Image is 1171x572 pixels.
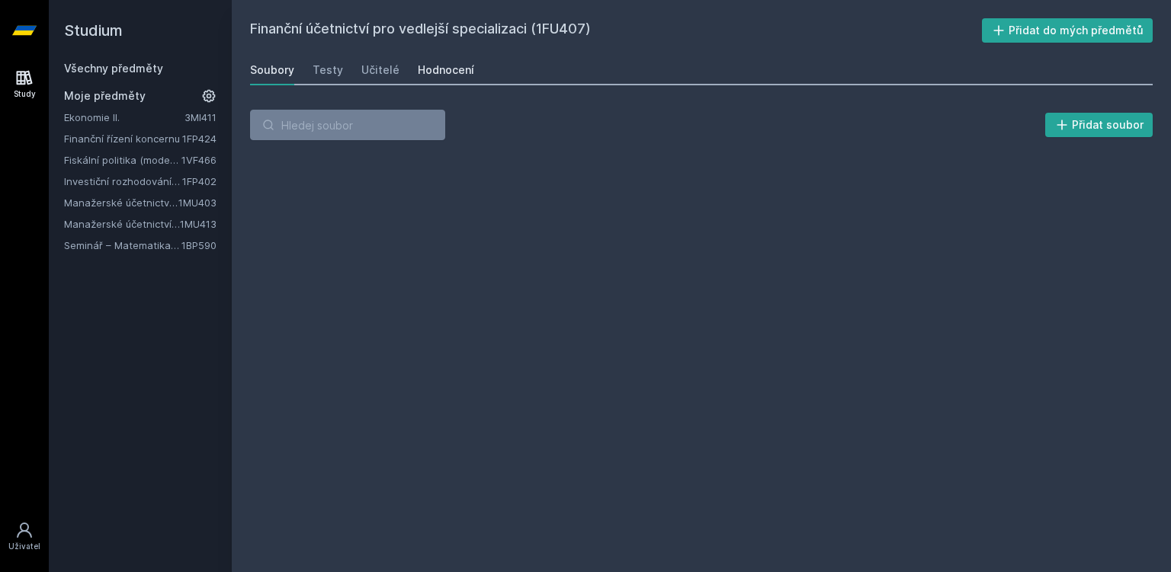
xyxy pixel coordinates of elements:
a: 1FP424 [182,133,217,145]
a: Testy [313,55,343,85]
a: Všechny předměty [64,62,163,75]
a: 1BP590 [181,239,217,251]
a: 3MI411 [184,111,217,123]
a: Učitelé [361,55,399,85]
a: Hodnocení [418,55,474,85]
button: Přidat do mých předmětů [982,18,1153,43]
a: Finanční řízení koncernu [64,131,182,146]
a: Investiční rozhodování a dlouhodobé financování [64,174,182,189]
a: Fiskální politika (moderní trendy a případové studie) (anglicky) [64,152,181,168]
a: Seminář – Matematika pro finance [64,238,181,253]
h2: Finanční účetnictví pro vedlejší specializaci (1FU407) [250,18,982,43]
a: 1MU413 [180,218,217,230]
a: Uživatel [3,513,46,560]
div: Testy [313,62,343,78]
a: Ekonomie II. [64,110,184,125]
div: Soubory [250,62,294,78]
a: 1VF466 [181,154,217,166]
span: Moje předměty [64,88,146,104]
a: 1FP402 [182,175,217,187]
div: Hodnocení [418,62,474,78]
a: Soubory [250,55,294,85]
a: Study [3,61,46,107]
button: Přidat soubor [1045,113,1153,137]
a: 1MU403 [178,197,217,209]
div: Study [14,88,36,100]
a: Manažerské účetnictví pro vedlejší specializaci [64,216,180,232]
input: Hledej soubor [250,110,445,140]
a: Manažerské účetnictví II. [64,195,178,210]
div: Uživatel [8,541,40,552]
div: Učitelé [361,62,399,78]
